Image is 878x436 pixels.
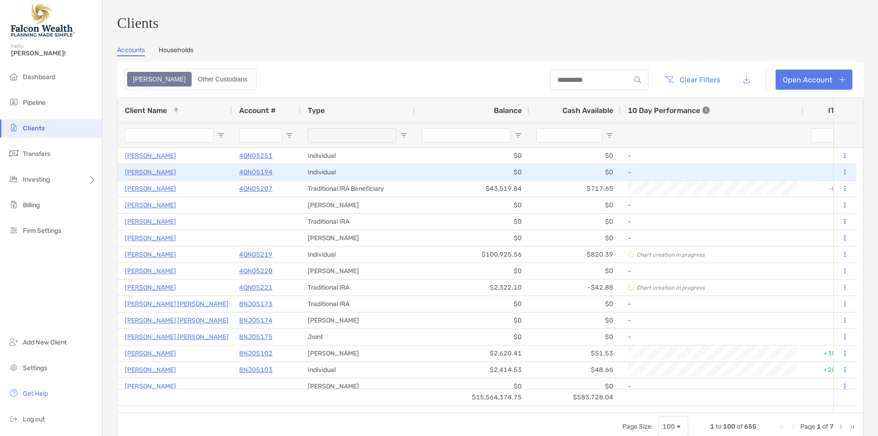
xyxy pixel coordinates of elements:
[803,280,858,296] div: 0%
[239,282,273,293] p: 4QN05221
[800,423,815,431] span: Page
[8,173,19,184] img: investing icon
[217,132,225,139] button: Open Filter Menu
[529,378,621,394] div: $0
[415,312,529,328] div: $0
[239,150,273,161] p: 4QN05251
[415,263,529,279] div: $0
[300,197,415,213] div: [PERSON_NAME]
[125,167,176,178] p: [PERSON_NAME]
[8,225,19,236] img: firm-settings icon
[529,148,621,164] div: $0
[710,423,714,431] span: 1
[529,329,621,345] div: $0
[415,164,529,180] div: $0
[239,183,273,194] a: 4QN05207
[286,132,293,139] button: Open Filter Menu
[300,164,415,180] div: Individual
[415,362,529,378] div: $2,414.53
[8,71,19,82] img: dashboard icon
[803,148,858,164] div: 0%
[529,247,621,263] div: $820.39
[415,345,529,361] div: $2,620.41
[125,150,176,161] a: [PERSON_NAME]
[125,315,229,326] a: [PERSON_NAME] [PERSON_NAME]
[125,216,176,227] a: [PERSON_NAME]
[529,181,621,197] div: $717.65
[415,378,529,394] div: $0
[239,331,273,343] a: 8NJ05175
[300,329,415,345] div: Joint
[125,265,176,277] a: [PERSON_NAME]
[822,423,828,431] span: of
[529,263,621,279] div: $0
[239,315,273,326] a: 8NJ05174
[830,423,834,431] span: 7
[776,70,852,90] a: Open Account
[529,389,621,405] div: $583,728.04
[159,46,193,56] a: Households
[789,423,797,431] div: Previous Page
[415,148,529,164] div: $0
[803,345,858,361] div: +30.99%
[817,423,821,431] span: 1
[803,214,858,230] div: 0%
[529,214,621,230] div: $0
[8,388,19,398] img: get-help icon
[848,423,856,431] div: Last Page
[637,252,705,258] p: Chart creation in progress
[128,73,191,86] div: Zoe
[125,249,176,260] a: [PERSON_NAME]
[300,247,415,263] div: Individual
[8,199,19,210] img: billing icon
[125,282,176,293] a: [PERSON_NAME]
[125,381,176,392] p: [PERSON_NAME]
[628,313,796,328] div: -
[828,106,851,115] div: ITD
[300,148,415,164] div: Individual
[239,348,273,359] p: 8NJ05102
[415,247,529,263] div: $100,925.56
[23,227,61,235] span: Firm Settings
[23,99,46,107] span: Pipeline
[628,148,796,163] div: -
[300,345,415,361] div: [PERSON_NAME]
[8,122,19,133] img: clients icon
[239,128,282,143] input: Account # Filter Input
[606,132,613,139] button: Open Filter Menu
[300,296,415,312] div: Traditional IRA
[239,249,273,260] p: 4QN05219
[239,265,273,277] p: 4QN05220
[125,183,176,194] a: [PERSON_NAME]
[803,362,858,378] div: +20.72%
[663,423,675,431] div: 100
[628,165,796,180] div: -
[622,423,653,431] div: Page Size:
[529,230,621,246] div: $0
[803,263,858,279] div: 0%
[529,280,621,296] div: -$42.88
[239,364,273,376] p: 8NJ05103
[803,230,858,246] div: 0%
[125,298,229,310] a: [PERSON_NAME] [PERSON_NAME]
[415,214,529,230] div: $0
[415,280,529,296] div: $2,322.10
[125,364,176,376] a: [PERSON_NAME]
[716,423,722,431] span: to
[803,378,858,394] div: 0%
[744,423,756,431] span: 655
[415,389,529,405] div: $15,564,374.75
[628,198,796,213] div: -
[628,231,796,246] div: -
[23,176,50,183] span: Investing
[124,69,257,90] div: segmented control
[300,230,415,246] div: [PERSON_NAME]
